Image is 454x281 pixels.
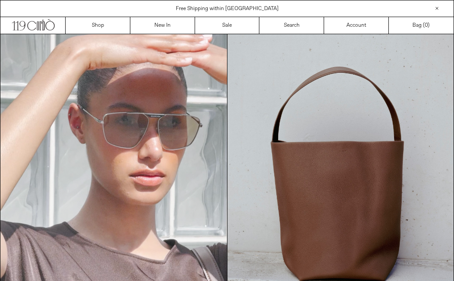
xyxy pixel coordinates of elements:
[130,17,195,34] a: New In
[425,22,428,29] span: 0
[176,5,279,12] a: Free Shipping within [GEOGRAPHIC_DATA]
[389,17,454,34] a: Bag ()
[259,17,324,34] a: Search
[66,17,130,34] a: Shop
[324,17,389,34] a: Account
[195,17,260,34] a: Sale
[425,21,430,29] span: )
